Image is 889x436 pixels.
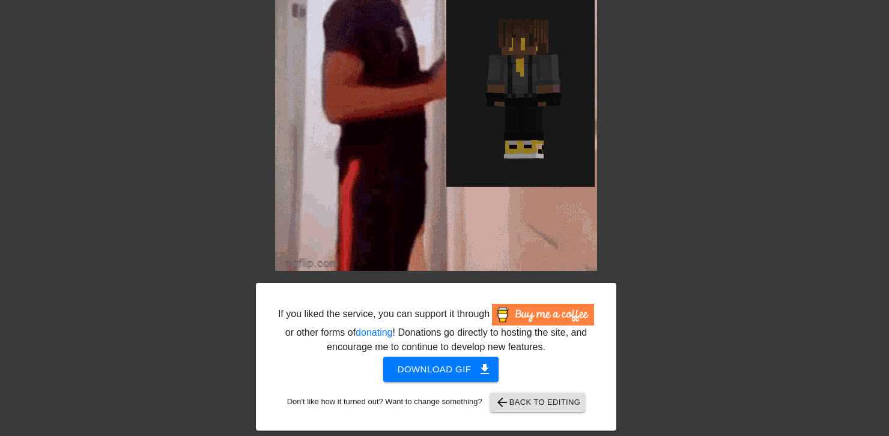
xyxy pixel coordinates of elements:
[277,304,595,354] div: If you liked the service, you can support it through or other forms of ! Donations go directly to...
[492,304,594,325] img: Buy Me A Coffee
[356,327,392,338] a: donating
[478,362,492,377] span: get_app
[490,393,586,412] button: Back to Editing
[398,362,485,377] span: Download gif
[495,395,581,410] span: Back to Editing
[275,393,598,412] div: Don't like how it turned out? Want to change something?
[383,357,499,382] button: Download gif
[495,395,509,410] span: arrow_back
[374,363,499,374] a: Download gif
